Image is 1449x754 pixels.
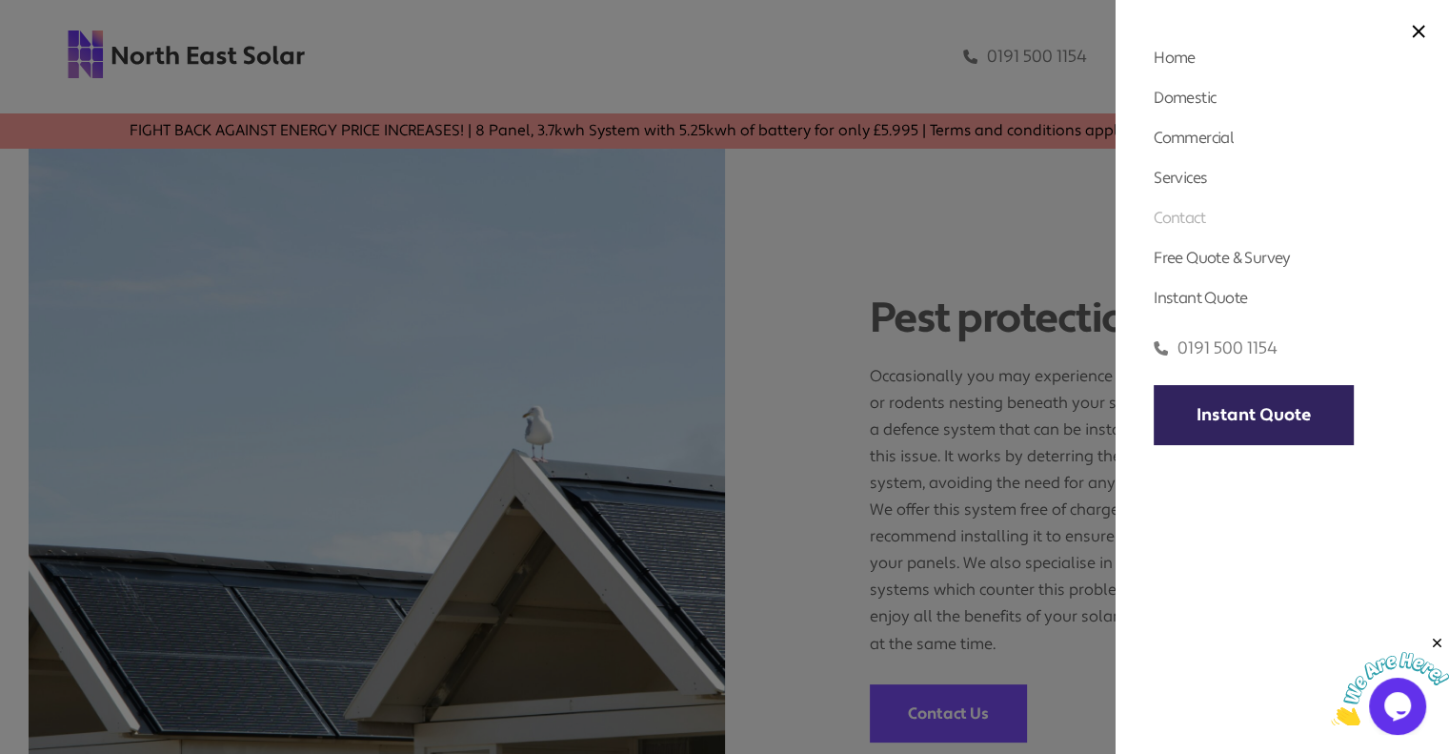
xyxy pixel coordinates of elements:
[1154,248,1291,268] a: Free Quote & Survey
[1154,288,1247,308] a: Instant Quote
[1154,337,1168,359] img: phone icon
[1154,337,1278,359] a: 0191 500 1154
[1154,48,1196,68] a: Home
[1154,385,1354,445] a: Instant Quote
[1154,208,1205,228] a: Contact
[1412,25,1425,38] img: close icon
[1154,88,1216,108] a: Domestic
[1154,168,1207,188] a: Services
[1331,635,1449,725] iframe: chat widget
[1154,128,1234,148] a: Commercial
